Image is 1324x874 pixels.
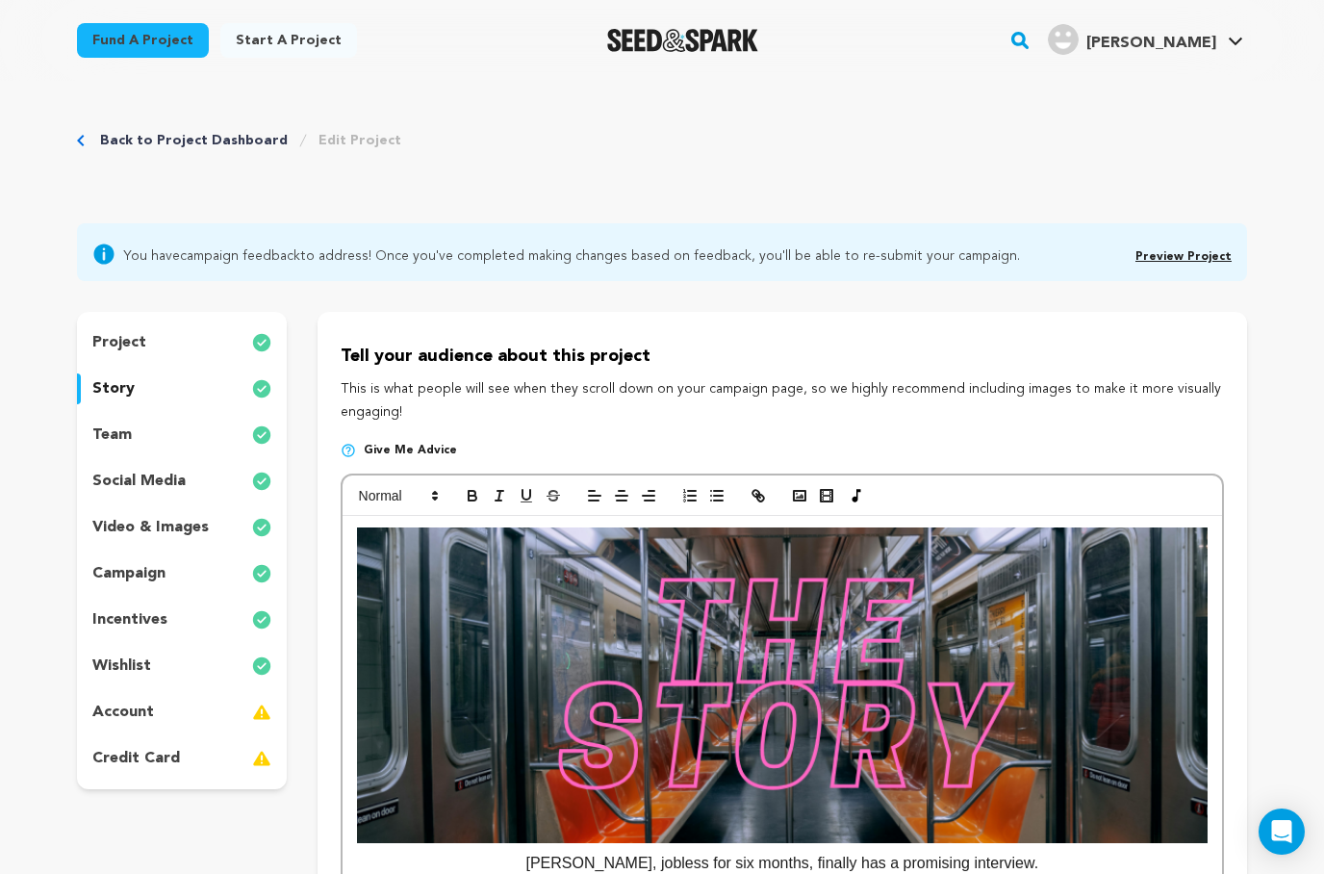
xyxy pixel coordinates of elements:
[100,131,288,150] a: Back to Project Dashboard
[1044,20,1247,55] a: Jamison A.'s Profile
[252,331,271,354] img: check-circle-full.svg
[1259,809,1305,855] div: Open Intercom Messenger
[341,343,1224,371] p: Tell your audience about this project
[92,608,167,631] p: incentives
[252,377,271,400] img: check-circle-full.svg
[92,562,165,585] p: campaign
[1044,20,1247,61] span: Jamison A.'s Profile
[1048,24,1079,55] img: user.png
[607,29,758,52] img: Seed&Spark Logo Dark Mode
[92,655,151,678] p: wishlist
[252,562,271,585] img: check-circle-full.svg
[77,466,287,497] button: social media
[92,470,186,493] p: social media
[92,377,135,400] p: story
[252,424,271,447] img: check-circle-full.svg
[92,701,154,724] p: account
[1135,251,1232,263] a: Preview Project
[77,23,209,58] a: Fund a project
[77,131,401,150] div: Breadcrumb
[77,512,287,543] button: video & images
[77,420,287,450] button: team
[77,651,287,681] button: wishlist
[77,558,287,589] button: campaign
[123,243,1020,266] span: You have to address! Once you've completed making changes based on feedback, you'll be able to re...
[252,747,271,770] img: warning-full.svg
[341,378,1224,424] p: This is what people will see when they scroll down on your campaign page, so we highly recommend ...
[92,516,209,539] p: video & images
[180,249,300,263] a: campaign feedback
[92,331,146,354] p: project
[252,516,271,539] img: check-circle-full.svg
[77,373,287,404] button: story
[252,655,271,678] img: check-circle-full.svg
[252,608,271,631] img: check-circle-full.svg
[77,327,287,358] button: project
[220,23,357,58] a: Start a project
[357,527,1208,842] img: 1755791012-3.png
[252,470,271,493] img: check-circle-full.svg
[364,443,457,458] span: Give me advice
[1048,24,1216,55] div: Jamison A.'s Profile
[77,604,287,635] button: incentives
[92,747,180,770] p: credit card
[252,701,271,724] img: warning-full.svg
[77,743,287,774] button: credit card
[77,697,287,728] button: account
[1086,36,1216,51] span: [PERSON_NAME]
[318,131,401,150] a: Edit Project
[607,29,758,52] a: Seed&Spark Homepage
[92,424,132,447] p: team
[341,443,356,458] img: help-circle.svg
